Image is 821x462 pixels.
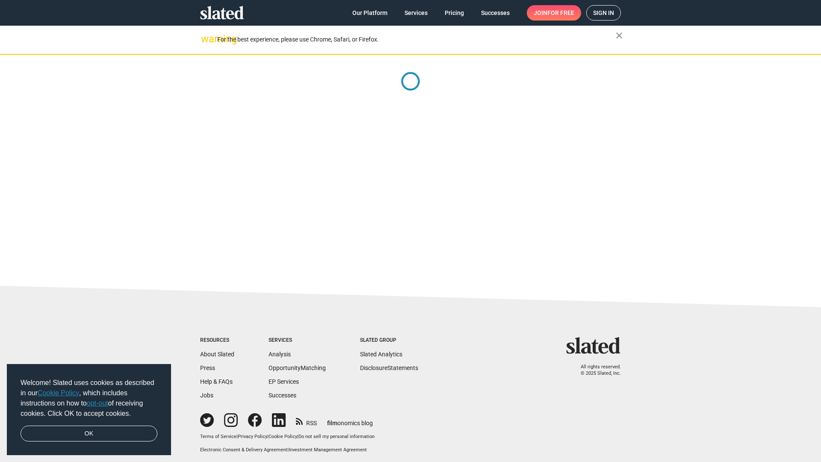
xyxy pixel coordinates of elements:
[7,364,171,456] div: cookieconsent
[38,389,79,397] a: Cookie Policy
[87,400,108,407] a: opt-out
[200,378,233,385] a: Help & FAQs
[474,5,517,21] a: Successes
[614,30,624,41] mat-icon: close
[200,434,236,439] a: Terms of Service
[269,434,297,439] a: Cookie Policy
[352,5,387,21] span: Our Platform
[238,434,267,439] a: Privacy Policy
[445,5,464,21] span: Pricing
[269,337,326,344] div: Services
[200,392,213,399] a: Jobs
[21,426,157,442] a: dismiss cookie message
[298,434,375,440] button: Do not sell my personal information
[289,447,367,453] a: Investment Management Agreement
[269,392,296,399] a: Successes
[360,364,418,371] a: DisclosureStatements
[200,364,215,371] a: Press
[269,364,326,371] a: OpportunityMatching
[201,34,211,44] mat-icon: warning
[297,434,298,439] span: |
[360,337,418,344] div: Slated Group
[217,34,616,45] div: For the best experience, please use Chrome, Safari, or Firefox.
[572,364,621,376] p: All rights reserved. © 2025 Slated, Inc.
[593,6,614,20] span: Sign in
[267,434,269,439] span: |
[269,378,299,385] a: EP Services
[438,5,471,21] a: Pricing
[327,412,373,427] a: filmonomics blog
[236,434,238,439] span: |
[269,351,291,358] a: Analysis
[398,5,434,21] a: Services
[405,5,428,21] span: Services
[287,447,289,453] span: |
[200,447,287,453] a: Electronic Consent & Delivery Agreement
[547,5,574,21] span: for free
[534,5,574,21] span: Join
[527,5,581,21] a: Joinfor free
[200,351,234,358] a: About Slated
[481,5,510,21] span: Successes
[200,337,234,344] div: Resources
[296,414,317,427] a: RSS
[346,5,394,21] a: Our Platform
[360,351,402,358] a: Slated Analytics
[21,378,157,419] span: Welcome! Slated uses cookies as described in our , which includes instructions on how to of recei...
[586,5,621,21] a: Sign in
[327,420,337,426] span: film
